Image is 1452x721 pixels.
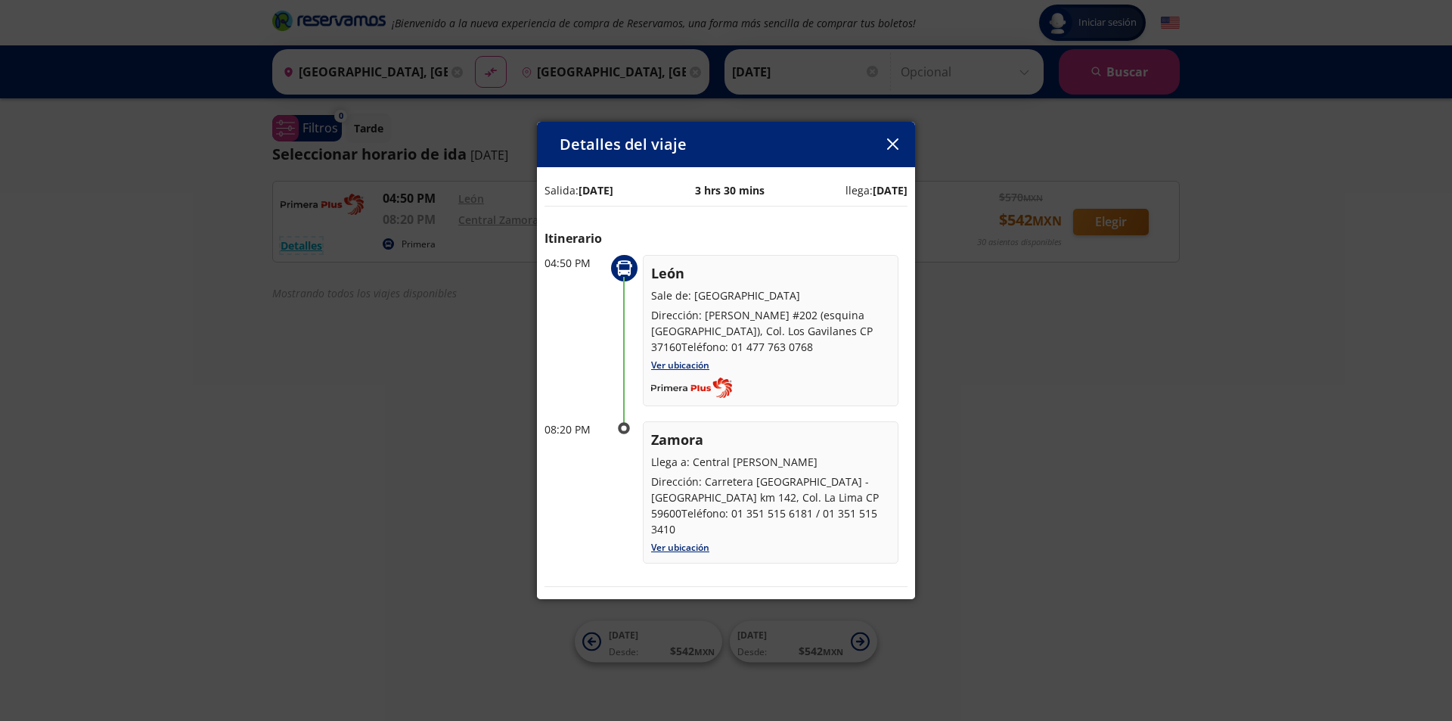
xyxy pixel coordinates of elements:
[845,182,907,198] p: llega:
[651,287,890,303] p: Sale de: [GEOGRAPHIC_DATA]
[544,255,605,271] p: 04:50 PM
[651,263,890,284] p: León
[560,133,687,156] p: Detalles del viaje
[651,430,890,450] p: Zamora
[873,183,907,197] b: [DATE]
[695,182,765,198] p: 3 hrs 30 mins
[651,454,890,470] p: Llega a: Central [PERSON_NAME]
[651,541,709,554] a: Ver ubicación
[651,359,709,371] a: Ver ubicación
[544,229,907,247] p: Itinerario
[651,378,732,399] img: Completo_color__1_.png
[544,421,605,437] p: 08:20 PM
[651,307,890,355] p: Dirección: [PERSON_NAME] #202 (esquina [GEOGRAPHIC_DATA]), Col. Los Gavilanes CP 37160Teléfono: 0...
[651,474,890,537] p: Dirección: Carretera [GEOGRAPHIC_DATA] - [GEOGRAPHIC_DATA] km 142, Col. La Lima CP 59600Teléfono:...
[579,183,613,197] b: [DATE]
[544,182,613,198] p: Salida:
